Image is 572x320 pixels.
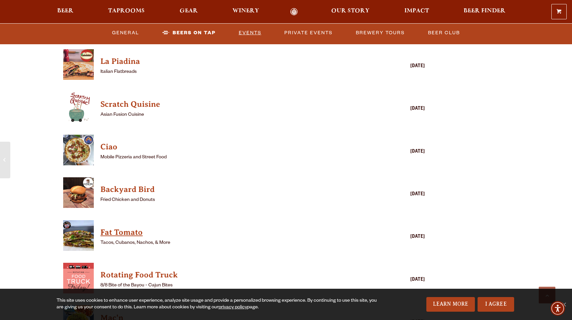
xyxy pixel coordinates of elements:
[63,220,94,251] img: thumbnail food truck
[100,226,368,239] a: View Fat Tomato details (opens in a new window)
[53,8,78,16] a: Beer
[100,68,368,76] p: Italian Flatbreads
[372,105,425,113] div: [DATE]
[108,8,145,14] span: Taprooms
[100,184,368,195] h4: Backyard Bird
[236,25,264,40] a: Events
[459,8,510,16] a: Beer Finder
[57,298,380,311] div: This site uses cookies to enhance user experience, analyze site usage and provide a personalized ...
[426,297,475,312] a: Learn More
[63,49,94,83] a: View La Piadina details (opens in a new window)
[372,191,425,199] div: [DATE]
[327,8,374,16] a: Our Story
[63,135,94,165] img: thumbnail food truck
[109,25,142,40] a: General
[63,49,94,80] img: thumbnail food truck
[372,276,425,284] div: [DATE]
[550,301,565,316] div: Accessibility Menu
[400,8,433,16] a: Impact
[63,135,94,169] a: View Ciao details (opens in a new window)
[464,8,505,14] span: Beer Finder
[100,98,368,111] a: View Scratch Quisine details (opens in a new window)
[218,305,247,310] a: privacy policy
[100,227,368,238] h4: Fat Tomato
[353,25,407,40] a: Brewery Tours
[100,140,368,154] a: View Ciao details (opens in a new window)
[100,154,368,162] p: Mobile Pizzeria and Street Food
[372,233,425,241] div: [DATE]
[282,25,335,40] a: Private Events
[57,8,73,14] span: Beer
[63,92,94,126] a: View Scratch Quisine details (opens in a new window)
[63,92,94,122] img: thumbnail food truck
[100,99,368,110] h4: Scratch Quisine
[100,282,368,290] p: 8/8 Bite of the Bayou - Cajun Bites
[63,263,94,297] a: View Rotating Food Truck details (opens in a new window)
[228,8,263,16] a: Winery
[425,25,463,40] a: Beer Club
[331,8,369,14] span: Our Story
[63,177,94,208] img: thumbnail food truck
[100,270,368,280] h4: Rotating Food Truck
[63,220,94,254] a: View Fat Tomato details (opens in a new window)
[281,8,306,16] a: Odell Home
[180,8,198,14] span: Gear
[63,177,94,212] a: View Backyard Bird details (opens in a new window)
[539,287,555,303] a: Scroll to top
[404,8,429,14] span: Impact
[372,148,425,156] div: [DATE]
[100,196,368,204] p: Fried Chicken and Donuts
[160,25,218,40] a: Beers on Tap
[100,142,368,152] h4: Ciao
[100,268,368,282] a: View Rotating Food Truck details (opens in a new window)
[100,56,368,67] h4: La Piadina
[63,263,94,293] img: thumbnail food truck
[478,297,514,312] a: I Agree
[100,183,368,196] a: View Backyard Bird details (opens in a new window)
[100,55,368,68] a: View La Piadina details (opens in a new window)
[372,63,425,71] div: [DATE]
[104,8,149,16] a: Taprooms
[100,239,368,247] p: Tacos, Cubanos, Nachos, & More
[232,8,259,14] span: Winery
[175,8,202,16] a: Gear
[100,111,368,119] p: Asian Fusion Cuisine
